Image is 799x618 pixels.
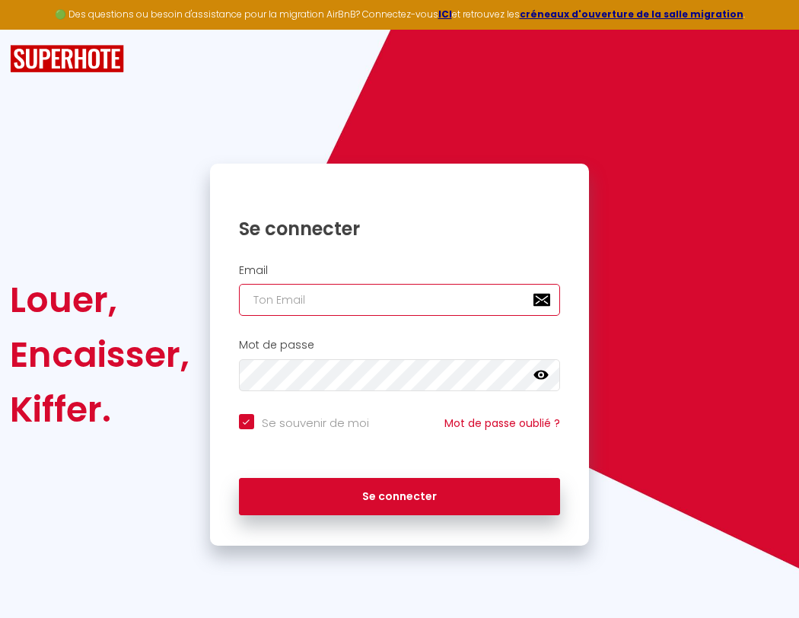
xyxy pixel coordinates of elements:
[444,416,560,431] a: Mot de passe oublié ?
[239,217,561,241] h1: Se connecter
[10,327,189,382] div: Encaisser,
[10,382,189,437] div: Kiffer.
[438,8,452,21] a: ICI
[239,284,561,316] input: Ton Email
[239,264,561,277] h2: Email
[10,45,124,73] img: SuperHote logo
[12,6,58,52] button: Ouvrir le widget de chat LiveChat
[520,8,743,21] a: créneaux d'ouverture de la salle migration
[10,272,189,327] div: Louer,
[239,339,561,352] h2: Mot de passe
[239,478,561,516] button: Se connecter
